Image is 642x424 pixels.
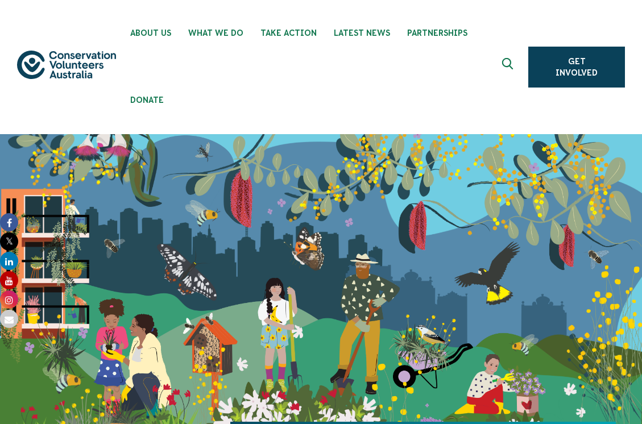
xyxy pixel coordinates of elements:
[334,28,390,38] span: Latest News
[502,58,516,76] span: Expand search box
[260,28,317,38] span: Take Action
[528,47,625,88] a: Get Involved
[188,28,243,38] span: What We Do
[130,95,164,105] span: Donate
[130,28,171,38] span: About Us
[407,28,467,38] span: Partnerships
[17,51,116,80] img: logo.svg
[495,53,523,81] button: Expand search box Close search box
